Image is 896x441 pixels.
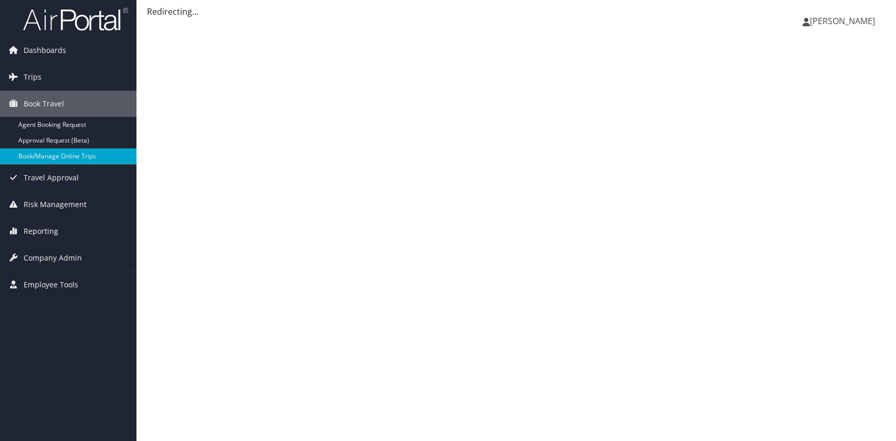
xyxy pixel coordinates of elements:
[810,15,875,27] span: [PERSON_NAME]
[24,64,41,90] span: Trips
[24,245,82,271] span: Company Admin
[24,218,58,244] span: Reporting
[24,37,66,63] span: Dashboards
[147,5,886,18] div: Redirecting...
[24,165,79,191] span: Travel Approval
[24,191,87,218] span: Risk Management
[24,272,78,298] span: Employee Tools
[24,91,64,117] span: Book Travel
[23,7,128,31] img: airportal-logo.png
[803,5,886,37] a: [PERSON_NAME]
